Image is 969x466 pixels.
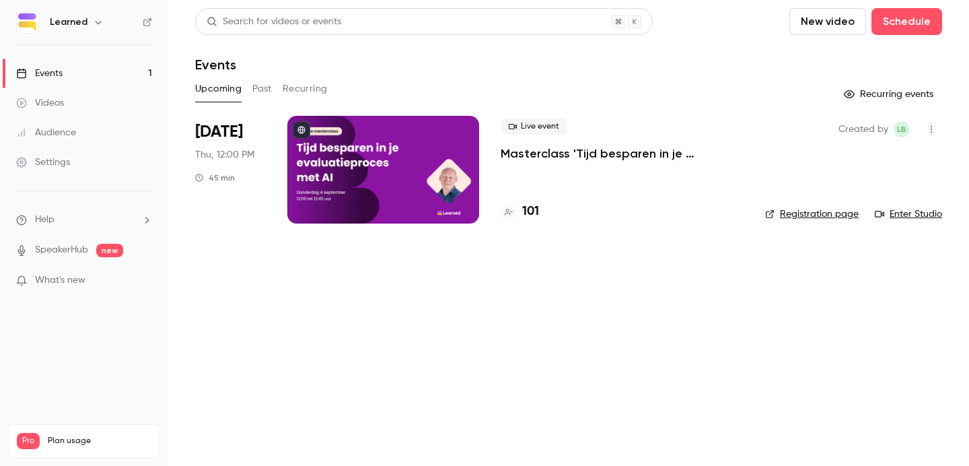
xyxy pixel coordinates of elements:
span: What's new [35,273,85,288]
button: Recurring [283,78,328,100]
span: Thu, 12:00 PM [195,148,254,162]
span: Pro [17,433,40,449]
a: Enter Studio [875,207,942,221]
a: Masterclass 'Tijd besparen in je evaluatieproces met AI' [501,145,744,162]
button: Schedule [871,8,942,35]
div: Videos [16,96,64,110]
a: Registration page [765,207,859,221]
a: SpeakerHub [35,243,88,257]
span: Help [35,213,55,227]
button: Upcoming [195,78,242,100]
span: [DATE] [195,121,243,143]
img: Learned [17,11,38,33]
div: Search for videos or events [207,15,341,29]
button: Recurring events [838,84,942,105]
span: Live event [501,119,567,135]
span: new [96,244,123,257]
button: Past [252,78,272,100]
div: 45 min [195,172,235,183]
a: 101 [501,203,539,221]
div: Settings [16,156,70,169]
li: help-dropdown-opener [16,213,152,227]
h6: Learned [50,15,87,29]
span: Plan usage [48,436,151,446]
span: Lisanne Buisman [894,121,910,137]
span: LB [897,121,906,137]
iframe: Noticeable Trigger [136,275,152,287]
div: Events [16,67,63,80]
div: Sep 4 Thu, 12:00 PM (Europe/Amsterdam) [195,116,266,224]
h1: Events [195,57,236,73]
div: Audience [16,126,76,139]
h4: 101 [522,203,539,221]
button: New video [789,8,866,35]
span: Created by [838,121,888,137]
